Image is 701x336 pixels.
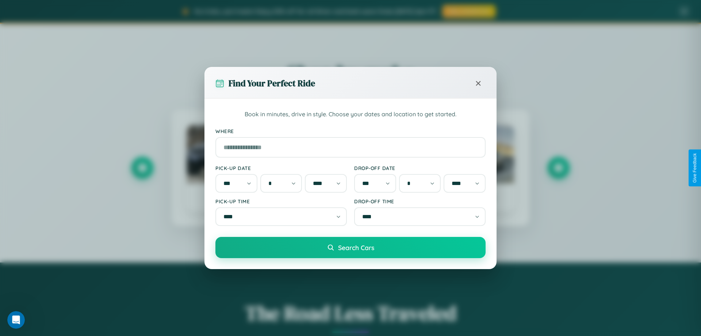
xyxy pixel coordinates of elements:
p: Book in minutes, drive in style. Choose your dates and location to get started. [215,110,486,119]
span: Search Cars [338,243,374,252]
h3: Find Your Perfect Ride [229,77,315,89]
label: Pick-up Time [215,198,347,204]
label: Drop-off Date [354,165,486,171]
label: Drop-off Time [354,198,486,204]
label: Where [215,128,486,134]
button: Search Cars [215,237,486,258]
label: Pick-up Date [215,165,347,171]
